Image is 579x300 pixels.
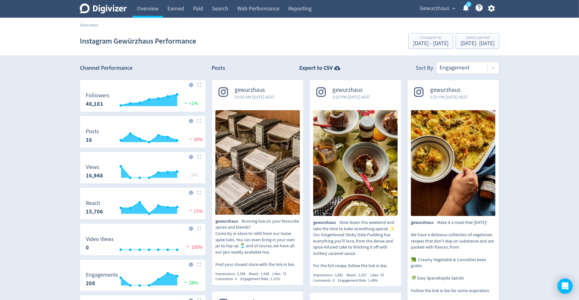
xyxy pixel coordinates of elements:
a: Overview [80,22,97,28]
span: 0 [235,276,237,281]
svg: Video Views 0 [83,236,203,253]
svg: Views 16,948 [83,164,203,181]
span: gewurzhaus [235,87,275,94]
span: gewurzhaus [215,218,242,225]
img: Make it a meat-free Monday!⁠ ⁠ We have a delicious collection of vegetarian recipes that don’t sk... [411,110,495,216]
span: Gewurzhaus [420,3,449,14]
a: gewurzhaus10:35 AM [DATE] AESTRunning low on your favourite spices and blends?⁠ Come by in-store ... [212,80,303,282]
dt: Engagements [86,271,118,279]
img: negative-performance.svg [185,244,191,249]
div: Impressions [313,273,347,278]
img: Running low on your favourite spices and blends?⁠ Come by in-store to refill from our loose spice... [215,110,300,215]
div: [DATE] - [DATE] [460,41,494,46]
strong: Export to CSV [300,64,333,72]
svg: Reach 15,706 [83,200,203,217]
div: Likes [272,271,290,277]
p: Slow down this weekend and take the time to bake something special ✨ Our Gingerbread Sticky Date ... [313,219,398,269]
a: 5 [466,2,471,7]
div: Reach [249,271,272,277]
div: Comments [313,278,338,283]
strong: 16 [86,136,92,144]
span: 1,438 [260,271,269,276]
dt: Reach [86,200,103,207]
span: _ 0% [188,172,198,178]
text: 5 [468,2,470,7]
span: gewurzhaus [313,219,339,226]
dt: Followers [86,92,109,99]
img: Placeholder [197,119,201,123]
div: Comments [215,276,240,282]
strong: 208 [86,279,95,287]
span: 100% [185,244,203,250]
img: Slow down this weekend and take the time to bake something special ✨ Our Gingerbread Sticky Date ... [313,110,398,216]
h2: Posts [212,64,225,74]
dt: Views [86,164,103,171]
dt: Posts [86,128,99,135]
img: Placeholder [197,155,201,159]
button: Gewurzhaus [418,3,457,14]
button: Compare to[DATE] - [DATE] [408,33,453,49]
span: gewurzhaus [332,87,370,94]
div: Impressions [215,271,249,277]
span: 2:25 PM [DATE] AEST [430,94,468,100]
h1: Instagram Gewürzhaus Performance [80,31,196,51]
span: 2.12% [270,276,280,281]
span: 3:25 PM [DATE] AEST [332,94,370,100]
svg: Followers 48,181 [83,93,203,109]
a: gewurzhaus3:25 PM [DATE] AESTSlow down this weekend and take the time to bake something special ✨... [310,80,401,283]
strong: 15,706 [86,208,103,215]
span: 3,681 [335,273,343,278]
img: Placeholder [197,190,201,195]
span: 55 [380,273,384,278]
div: Engagement Rate [240,276,284,282]
svg: Posts 16 [83,129,203,145]
strong: 16,948 [86,172,103,179]
strong: 48,181 [86,100,103,108]
div: Reach [347,273,370,278]
span: 3,398 [237,271,245,276]
div: Open Intercom Messenger [558,279,573,294]
div: [DATE] - [DATE] [413,41,448,46]
div: Engagement Rate [338,278,381,283]
span: / [97,22,99,28]
span: 2,357 [358,273,367,278]
span: gewurzhaus [411,219,437,226]
div: Likes [370,273,388,278]
button: Select period[DATE]- [DATE] [456,33,499,49]
span: 1.49% [368,278,378,283]
div: Compare to [413,35,448,41]
svg: Engagements 208 [83,272,203,289]
span: 15% [187,208,203,214]
span: expand_more [451,6,457,11]
div: Select period [460,35,494,41]
img: positive-performance.svg [183,280,189,285]
img: Placeholder [197,226,201,231]
p: Running low on your favourite spices and blends?⁠ Come by in-store to refill from our loose spice... [215,218,300,268]
img: Placeholder [197,83,201,87]
img: Placeholder [197,262,201,267]
span: 0 [333,278,335,283]
dt: Video Views [86,236,114,243]
span: 10:35 AM [DATE] AEST [235,94,275,100]
img: positive-performance.svg [183,100,189,105]
span: 28% [183,280,198,286]
div: Sort By [416,64,433,74]
span: gewurzhaus [430,87,468,94]
span: 30% [187,136,203,143]
h2: Channel Performance [80,64,206,72]
span: 72 [283,271,286,276]
img: negative-performance.svg [187,136,194,141]
span: <1% [183,100,198,107]
strong: 0 [86,244,89,251]
img: negative-performance.svg [187,208,194,213]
